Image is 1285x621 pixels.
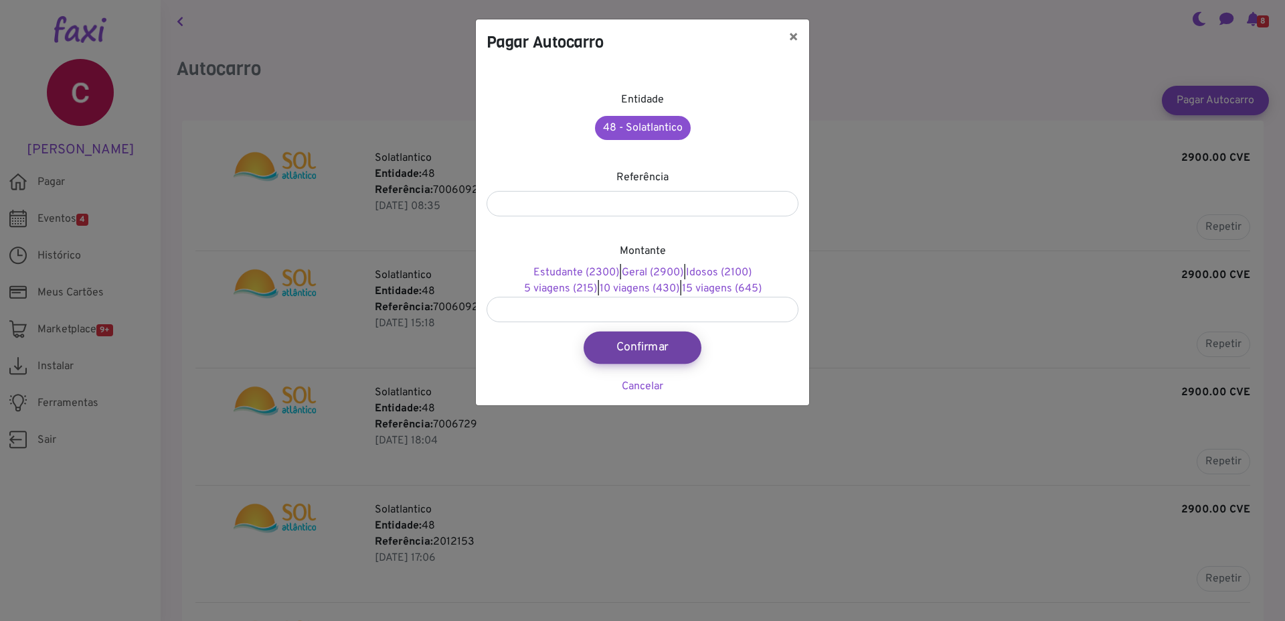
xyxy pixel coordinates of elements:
a: Estudante (2300) [533,266,619,279]
button: × [778,19,809,57]
a: 10 viagens (430) [600,282,679,295]
button: Confirmar [584,332,701,364]
label: Entidade [621,92,664,108]
a: 15 viagens (645) [682,282,762,295]
a: 5 viagens (215) [524,282,597,295]
a: Geral (2900) [622,266,683,279]
a: 48 - Solatlantico [595,116,691,140]
div: | | | | [487,265,798,297]
label: Montante [620,243,666,259]
a: Cancelar [622,380,663,393]
a: Idosos (2100) [686,266,752,279]
label: Referência [616,169,669,186]
h4: Pagar Autocarro [487,30,604,54]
